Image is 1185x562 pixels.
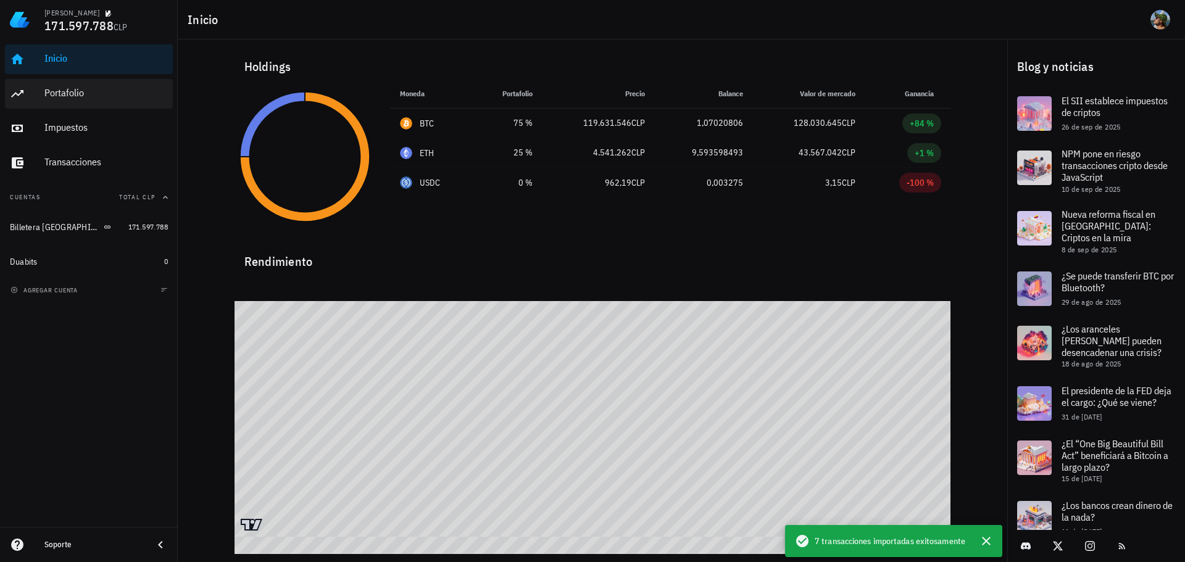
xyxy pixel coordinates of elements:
[1062,94,1168,118] span: El SII establece impuestos de criptos
[44,156,168,168] div: Transacciones
[44,8,99,18] div: [PERSON_NAME]
[1062,384,1171,408] span: El presidente de la FED deja el cargo: ¿Qué se viene?
[910,117,934,130] div: +84 %
[119,193,156,201] span: Total CLP
[1062,474,1102,483] span: 15 de [DATE]
[1007,316,1185,376] a: ¿Los aranceles [PERSON_NAME] pueden desencadenar una crisis? 18 de ago de 2025
[753,79,865,109] th: Valor de mercado
[420,147,434,159] div: ETH
[583,117,631,128] span: 119.631.546
[10,222,101,233] div: Billetera [GEOGRAPHIC_DATA]
[400,117,412,130] div: BTC-icon
[907,176,934,189] div: -100 %
[1062,297,1121,307] span: 29 de ago de 2025
[665,176,743,189] div: 0,003275
[5,212,173,242] a: Billetera [GEOGRAPHIC_DATA] 171.597.788
[473,79,543,109] th: Portafolio
[842,147,855,158] span: CLP
[5,79,173,109] a: Portafolio
[10,257,38,267] div: Duabits
[915,147,934,159] div: +1 %
[842,177,855,188] span: CLP
[128,222,168,231] span: 171.597.788
[5,148,173,178] a: Transacciones
[44,17,114,34] span: 171.597.788
[188,10,223,30] h1: Inicio
[1062,323,1162,358] span: ¿Los aranceles [PERSON_NAME] pueden desencadenar una crisis?
[13,286,78,294] span: agregar cuenta
[655,79,753,109] th: Balance
[1062,208,1155,244] span: Nueva reforma fiscal en [GEOGRAPHIC_DATA]: Criptos en la mira
[5,183,173,212] button: CuentasTotal CLP
[1062,499,1173,523] span: ¿Los bancos crean dinero de la nada?
[799,147,842,158] span: 43.567.042
[1007,262,1185,316] a: ¿Se puede transferir BTC por Bluetooth? 29 de ago de 2025
[420,176,441,189] div: USDC
[842,117,855,128] span: CLP
[483,176,533,189] div: 0 %
[794,117,842,128] span: 128.030.645
[1007,431,1185,491] a: ¿El “One Big Beautiful Bill Act” beneficiará a Bitcoin a largo plazo? 15 de [DATE]
[631,147,645,158] span: CLP
[400,147,412,159] div: ETH-icon
[905,89,941,98] span: Ganancia
[5,247,173,276] a: Duabits 0
[241,519,262,531] a: Charting by TradingView
[1062,184,1121,194] span: 10 de sep de 2025
[605,177,631,188] span: 962,19
[665,146,743,159] div: 9,593598493
[44,52,168,64] div: Inicio
[10,10,30,30] img: LedgiFi
[114,22,128,33] span: CLP
[1062,437,1168,473] span: ¿El “One Big Beautiful Bill Act” beneficiará a Bitcoin a largo plazo?
[543,79,655,109] th: Precio
[235,242,951,271] div: Rendimiento
[1007,491,1185,545] a: ¿Los bancos crean dinero de la nada? 11 de [DATE]
[1007,376,1185,431] a: El presidente de la FED deja el cargo: ¿Qué se viene? 31 de [DATE]
[44,87,168,99] div: Portafolio
[44,540,143,550] div: Soporte
[5,114,173,143] a: Impuestos
[1007,86,1185,141] a: El SII establece impuestos de criptos 26 de sep de 2025
[1062,147,1168,183] span: NPM pone en riesgo transacciones cripto desde JavaScript
[815,534,965,548] span: 7 transacciones importadas exitosamente
[1062,245,1116,254] span: 8 de sep de 2025
[631,117,645,128] span: CLP
[1007,201,1185,262] a: Nueva reforma fiscal en [GEOGRAPHIC_DATA]: Criptos en la mira 8 de sep de 2025
[1062,412,1102,421] span: 31 de [DATE]
[1150,10,1170,30] div: avatar
[1007,47,1185,86] div: Blog y noticias
[1007,141,1185,201] a: NPM pone en riesgo transacciones cripto desde JavaScript 10 de sep de 2025
[235,47,951,86] div: Holdings
[7,284,83,296] button: agregar cuenta
[400,176,412,189] div: USDC-icon
[5,44,173,74] a: Inicio
[593,147,631,158] span: 4.541.262
[1062,359,1121,368] span: 18 de ago de 2025
[825,177,842,188] span: 3,15
[1062,122,1121,131] span: 26 de sep de 2025
[420,117,434,130] div: BTC
[483,117,533,130] div: 75 %
[483,146,533,159] div: 25 %
[164,257,168,266] span: 0
[390,79,473,109] th: Moneda
[665,117,743,130] div: 1,07020806
[44,122,168,133] div: Impuestos
[1062,270,1174,294] span: ¿Se puede transferir BTC por Bluetooth?
[631,177,645,188] span: CLP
